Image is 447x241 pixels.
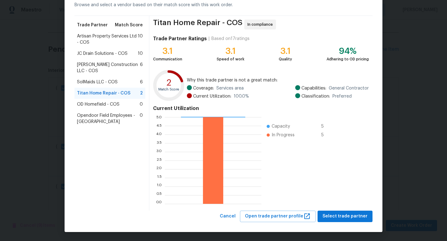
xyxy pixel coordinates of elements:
text: 3.5 [156,141,162,145]
span: Titan Home Repair - COS [77,90,130,96]
span: Titan Home Repair - COS [153,20,242,29]
span: Coverage: [193,85,214,91]
div: Adhering to OD pricing [327,56,369,62]
div: 3.1 [217,48,244,54]
span: Trade Partner [77,22,108,28]
span: 10 [138,50,143,57]
span: 6 [140,79,143,85]
text: Match Score [158,88,179,91]
div: Based on 17 ratings [211,36,250,42]
span: 2 [140,90,143,96]
span: Classification: [301,93,330,99]
div: 94% [327,48,369,54]
h4: Current Utilization [153,105,369,112]
span: Opendoor Field Employees - [GEOGRAPHIC_DATA] [77,112,140,125]
text: 2.5 [156,159,162,162]
div: Speed of work [217,56,244,62]
span: Why this trade partner is not a great match: [187,77,369,83]
button: Open trade partner profile [240,211,316,222]
span: Open trade partner profile [245,213,311,220]
span: 6 [140,62,143,74]
text: 4.0 [156,133,162,136]
div: Quality [279,56,292,62]
span: 5 [321,132,331,138]
span: Select trade partner [323,213,368,220]
span: 100.0 % [234,93,249,99]
span: 5 [321,123,331,129]
text: 0.5 [156,193,162,197]
span: Match Score [115,22,143,28]
span: Cancel [220,213,236,220]
span: OD Homefield - COS [77,101,120,107]
text: 1.5 [157,176,162,180]
span: Capacity [272,123,290,129]
span: Services area [216,85,244,91]
text: 1.0 [157,185,162,188]
text: 2 [166,78,171,87]
h4: Trade Partner Ratings [153,36,207,42]
span: 0 [140,112,143,125]
span: [PERSON_NAME] Construction LLC - COS [77,62,140,74]
div: 3.1 [153,48,182,54]
div: Communication [153,56,182,62]
text: 3.0 [156,150,162,154]
span: SolMaids LLC - COS [77,79,118,85]
span: In compliance [247,21,275,28]
span: 0 [140,101,143,107]
span: JC Drain Solutions - COS [77,50,128,57]
span: Capabilities: [301,85,326,91]
button: Select trade partner [318,211,372,222]
div: 3.1 [279,48,292,54]
span: Artisan Property Services Ltd - COS [77,33,138,46]
span: In Progress [272,132,295,138]
span: Current Utilization: [193,93,231,99]
text: 2.0 [156,167,162,171]
span: Preferred [332,93,352,99]
text: 0.0 [156,202,162,206]
span: 10 [138,33,143,46]
span: General Contractor [329,85,369,91]
text: 5.0 [156,115,162,119]
button: Cancel [217,211,238,222]
text: 4.5 [156,124,162,128]
div: | [207,36,211,42]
